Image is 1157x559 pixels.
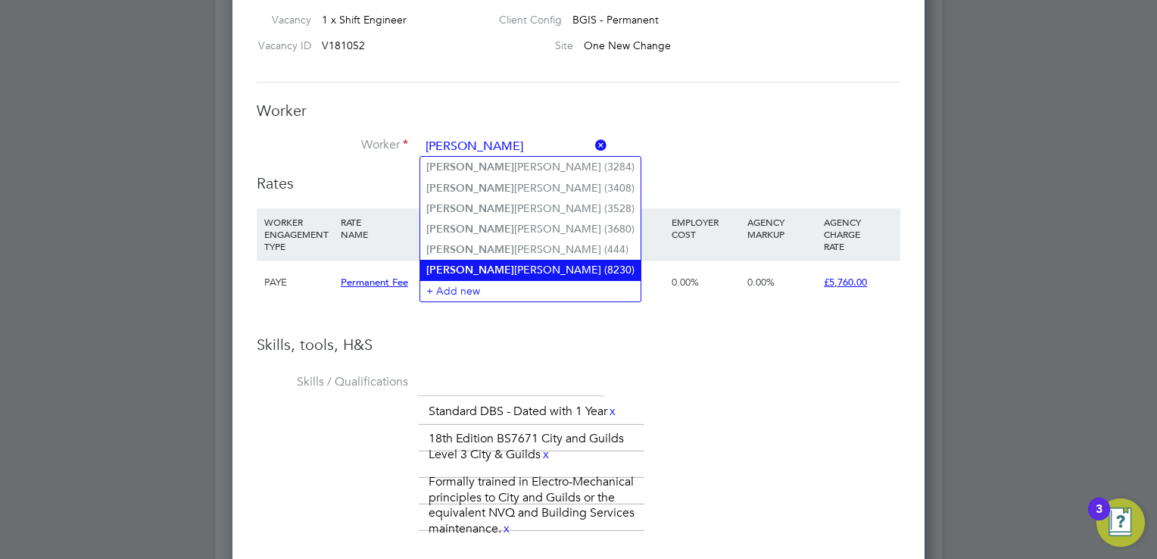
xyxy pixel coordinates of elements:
h3: Rates [257,173,900,193]
div: PAYE [260,261,337,304]
li: [PERSON_NAME] (3408) [420,178,641,198]
a: x [607,401,618,421]
span: Permanent Fee [341,276,408,289]
li: [PERSON_NAME] (3528) [420,198,641,219]
span: £5,760.00 [824,276,867,289]
div: RATE NAME [337,208,438,248]
button: Open Resource Center, 3 new notifications [1096,498,1145,547]
label: Site [487,39,573,52]
h3: Skills, tools, H&S [257,335,900,354]
a: x [501,519,512,539]
span: BGIS - Permanent [572,13,659,27]
label: Vacancy [251,13,311,27]
li: [PERSON_NAME] (444) [420,239,641,260]
span: 0.00% [672,276,699,289]
b: [PERSON_NAME] [426,161,514,173]
b: [PERSON_NAME] [426,264,514,276]
li: [PERSON_NAME] (3680) [420,219,641,239]
h3: Worker [257,101,900,120]
li: Standard DBS - Dated with 1 Year [423,401,624,422]
b: [PERSON_NAME] [426,223,514,236]
label: Vacancy ID [251,39,311,52]
span: 1 x Shift Engineer [322,13,407,27]
li: [PERSON_NAME] (8230) [420,260,641,280]
b: [PERSON_NAME] [426,202,514,215]
label: Worker [257,137,408,153]
div: AGENCY CHARGE RATE [820,208,897,260]
div: 3 [1096,509,1102,529]
li: Formally trained in Electro-Mechanical principles to City and Guilds or the equivalent NVQ and Bu... [423,472,642,539]
a: x [541,445,551,464]
li: + Add new [420,280,641,301]
span: V181052 [322,39,365,52]
div: AGENCY MARKUP [744,208,820,248]
span: 0.00% [747,276,775,289]
span: One New Change [584,39,671,52]
label: Skills / Qualifications [257,374,408,390]
input: Search for... [420,136,607,158]
label: Client Config [487,13,562,27]
li: [PERSON_NAME] (3284) [420,157,641,177]
b: [PERSON_NAME] [426,182,514,195]
div: EMPLOYER COST [668,208,744,248]
b: [PERSON_NAME] [426,243,514,256]
div: WORKER ENGAGEMENT TYPE [260,208,337,260]
li: 18th Edition BS7671 City and Guilds Level 3 City & Guilds [423,429,642,465]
